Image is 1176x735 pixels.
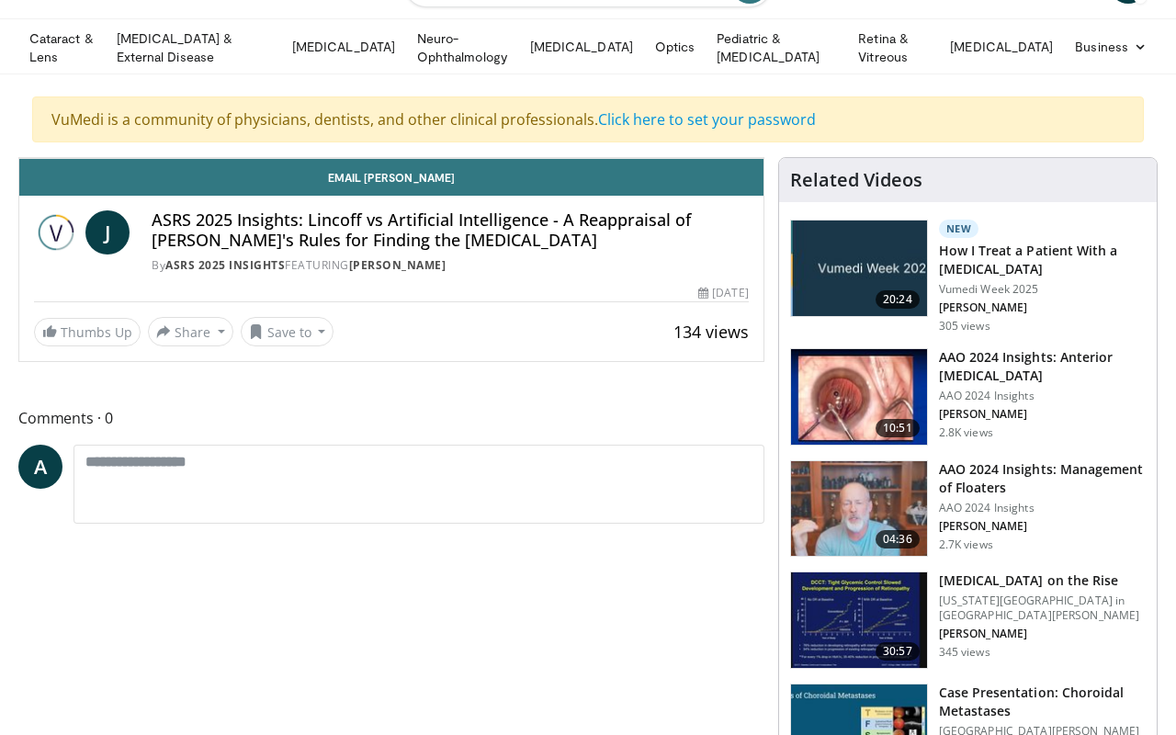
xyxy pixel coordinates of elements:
[791,461,927,557] img: 8e655e61-78ac-4b3e-a4e7-f43113671c25.150x105_q85_crop-smart_upscale.jpg
[18,29,106,66] a: Cataract & Lens
[791,349,927,445] img: fd942f01-32bb-45af-b226-b96b538a46e6.150x105_q85_crop-smart_upscale.jpg
[939,348,1146,385] h3: AAO 2024 Insights: Anterior [MEDICAL_DATA]
[673,321,749,343] span: 134 views
[706,29,847,66] a: Pediatric & [MEDICAL_DATA]
[939,537,993,552] p: 2.7K views
[241,317,334,346] button: Save to
[939,501,1146,515] p: AAO 2024 Insights
[876,530,920,548] span: 04:36
[790,220,1146,334] a: 20:24 New How I Treat a Patient With a [MEDICAL_DATA] Vumedi Week 2025 [PERSON_NAME] 305 views
[790,571,1146,669] a: 30:57 [MEDICAL_DATA] on the Rise [US_STATE][GEOGRAPHIC_DATA] in [GEOGRAPHIC_DATA][PERSON_NAME] [P...
[939,645,990,660] p: 345 views
[165,257,285,273] a: ASRS 2025 Insights
[18,406,764,430] span: Comments 0
[34,210,78,254] img: ASRS 2025 Insights
[32,96,1144,142] div: VuMedi is a community of physicians, dentists, and other clinical professionals.
[939,571,1146,590] h3: [MEDICAL_DATA] on the Rise
[790,460,1146,558] a: 04:36 AAO 2024 Insights: Management of Floaters AAO 2024 Insights [PERSON_NAME] 2.7K views
[939,242,1146,278] h3: How I Treat a Patient With a [MEDICAL_DATA]
[1064,28,1158,65] a: Business
[791,572,927,668] img: 4ce8c11a-29c2-4c44-a801-4e6d49003971.150x105_q85_crop-smart_upscale.jpg
[876,642,920,661] span: 30:57
[939,425,993,440] p: 2.8K views
[939,28,1064,65] a: [MEDICAL_DATA]
[106,29,281,66] a: [MEDICAL_DATA] & External Disease
[939,460,1146,497] h3: AAO 2024 Insights: Management of Floaters
[19,159,763,196] a: Email [PERSON_NAME]
[939,594,1146,623] p: [US_STATE][GEOGRAPHIC_DATA] in [GEOGRAPHIC_DATA][PERSON_NAME]
[148,317,233,346] button: Share
[519,28,644,65] a: [MEDICAL_DATA]
[19,158,763,159] video-js: Video Player
[939,300,1146,315] p: [PERSON_NAME]
[790,169,922,191] h4: Related Videos
[939,407,1146,422] p: [PERSON_NAME]
[152,210,749,250] h4: ASRS 2025 Insights: Lincoff vs Artificial Intelligence - A Reappraisal of [PERSON_NAME]'s Rules f...
[939,627,1146,641] p: [PERSON_NAME]
[790,348,1146,446] a: 10:51 AAO 2024 Insights: Anterior [MEDICAL_DATA] AAO 2024 Insights [PERSON_NAME] 2.8K views
[598,109,816,130] a: Click here to set your password
[85,210,130,254] a: J
[406,29,519,66] a: Neuro-Ophthalmology
[939,389,1146,403] p: AAO 2024 Insights
[18,445,62,489] a: A
[698,285,748,301] div: [DATE]
[791,220,927,316] img: 02d29458-18ce-4e7f-be78-7423ab9bdffd.jpg.150x105_q85_crop-smart_upscale.jpg
[939,220,979,238] p: New
[349,257,447,273] a: [PERSON_NAME]
[281,28,406,65] a: [MEDICAL_DATA]
[939,684,1146,720] h3: Case Presentation: Choroidal Metastases
[34,318,141,346] a: Thumbs Up
[847,29,939,66] a: Retina & Vitreous
[939,519,1146,534] p: [PERSON_NAME]
[939,319,990,334] p: 305 views
[152,257,749,274] div: By FEATURING
[939,282,1146,297] p: Vumedi Week 2025
[644,28,706,65] a: Optics
[876,419,920,437] span: 10:51
[876,290,920,309] span: 20:24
